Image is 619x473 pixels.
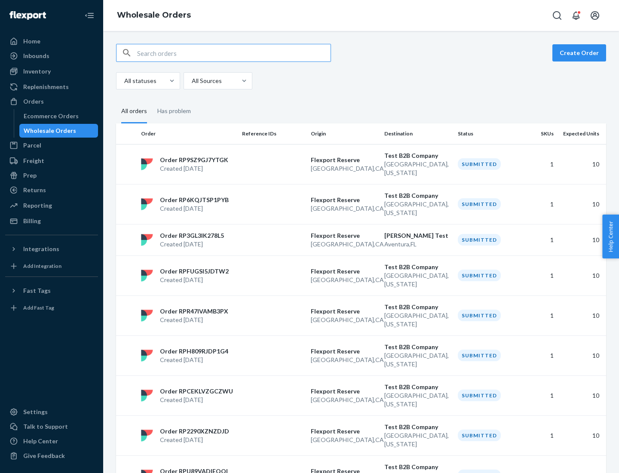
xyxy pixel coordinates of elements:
[311,267,377,276] p: Flexport Reserve
[5,449,98,463] button: Give Feedback
[311,396,377,404] p: [GEOGRAPHIC_DATA] , CA
[384,303,451,311] p: Test B2B Company
[557,415,606,455] td: 10
[81,7,98,24] button: Close Navigation
[5,301,98,315] a: Add Fast Tag
[123,77,124,85] input: All statuses
[311,436,377,444] p: [GEOGRAPHIC_DATA] , CA
[23,171,37,180] div: Prep
[141,198,153,210] img: flexport logo
[5,95,98,108] a: Orders
[384,351,451,369] p: [GEOGRAPHIC_DATA] , [US_STATE]
[5,80,98,94] a: Replenishments
[5,138,98,152] a: Parcel
[311,204,377,213] p: [GEOGRAPHIC_DATA] , CA
[24,126,76,135] div: Wholesale Orders
[523,335,557,375] td: 1
[5,154,98,168] a: Freight
[5,49,98,63] a: Inbounds
[567,7,585,24] button: Open notifications
[549,7,566,24] button: Open Search Box
[458,234,501,246] div: Submitted
[557,144,606,184] td: 10
[557,335,606,375] td: 10
[523,255,557,295] td: 1
[141,430,153,442] img: flexport logo
[311,196,377,204] p: Flexport Reserve
[557,295,606,335] td: 10
[384,423,451,431] p: Test B2B Company
[121,100,147,123] div: All orders
[311,307,377,316] p: Flexport Reserve
[141,350,153,362] img: flexport logo
[5,183,98,197] a: Returns
[23,262,61,270] div: Add Integration
[384,311,451,329] p: [GEOGRAPHIC_DATA] , [US_STATE]
[384,200,451,217] p: [GEOGRAPHIC_DATA] , [US_STATE]
[23,286,51,295] div: Fast Tags
[311,156,377,164] p: Flexport Reserve
[557,184,606,224] td: 10
[5,242,98,256] button: Integrations
[5,214,98,228] a: Billing
[602,215,619,258] button: Help Center
[5,64,98,78] a: Inventory
[138,123,239,144] th: Order
[9,11,46,20] img: Flexport logo
[523,375,557,415] td: 1
[191,77,192,85] input: All Sources
[5,434,98,448] a: Help Center
[311,316,377,324] p: [GEOGRAPHIC_DATA] , CA
[23,451,65,460] div: Give Feedback
[141,310,153,322] img: flexport logo
[523,295,557,335] td: 1
[23,37,40,46] div: Home
[160,276,229,284] p: Created [DATE]
[384,231,451,240] p: [PERSON_NAME] Test
[19,124,98,138] a: Wholesale Orders
[458,350,501,361] div: Submitted
[523,415,557,455] td: 1
[458,390,501,401] div: Submitted
[384,391,451,408] p: [GEOGRAPHIC_DATA] , [US_STATE]
[160,396,233,404] p: Created [DATE]
[23,437,58,445] div: Help Center
[157,100,191,122] div: Has problem
[23,217,41,225] div: Billing
[160,427,229,436] p: Order RP2290XZNZDJD
[160,267,229,276] p: Order RPFUGSI5JDTW2
[311,347,377,356] p: Flexport Reserve
[458,270,501,281] div: Submitted
[307,123,381,144] th: Origin
[23,245,59,253] div: Integrations
[141,234,153,246] img: flexport logo
[23,83,69,91] div: Replenishments
[137,44,331,61] input: Search orders
[523,224,557,255] td: 1
[523,144,557,184] td: 1
[23,201,52,210] div: Reporting
[23,141,41,150] div: Parcel
[23,304,54,311] div: Add Fast Tag
[458,430,501,441] div: Submitted
[117,10,191,20] a: Wholesale Orders
[141,270,153,282] img: flexport logo
[311,276,377,284] p: [GEOGRAPHIC_DATA] , CA
[160,387,233,396] p: Order RPCEKLVZGCZWU
[23,186,46,194] div: Returns
[586,7,604,24] button: Open account menu
[311,356,377,364] p: [GEOGRAPHIC_DATA] , CA
[557,224,606,255] td: 10
[384,263,451,271] p: Test B2B Company
[5,405,98,419] a: Settings
[23,157,44,165] div: Freight
[23,67,51,76] div: Inventory
[384,240,451,249] p: Aventura , FL
[5,169,98,182] a: Prep
[160,316,228,324] p: Created [DATE]
[311,387,377,396] p: Flexport Reserve
[5,199,98,212] a: Reporting
[5,34,98,48] a: Home
[311,427,377,436] p: Flexport Reserve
